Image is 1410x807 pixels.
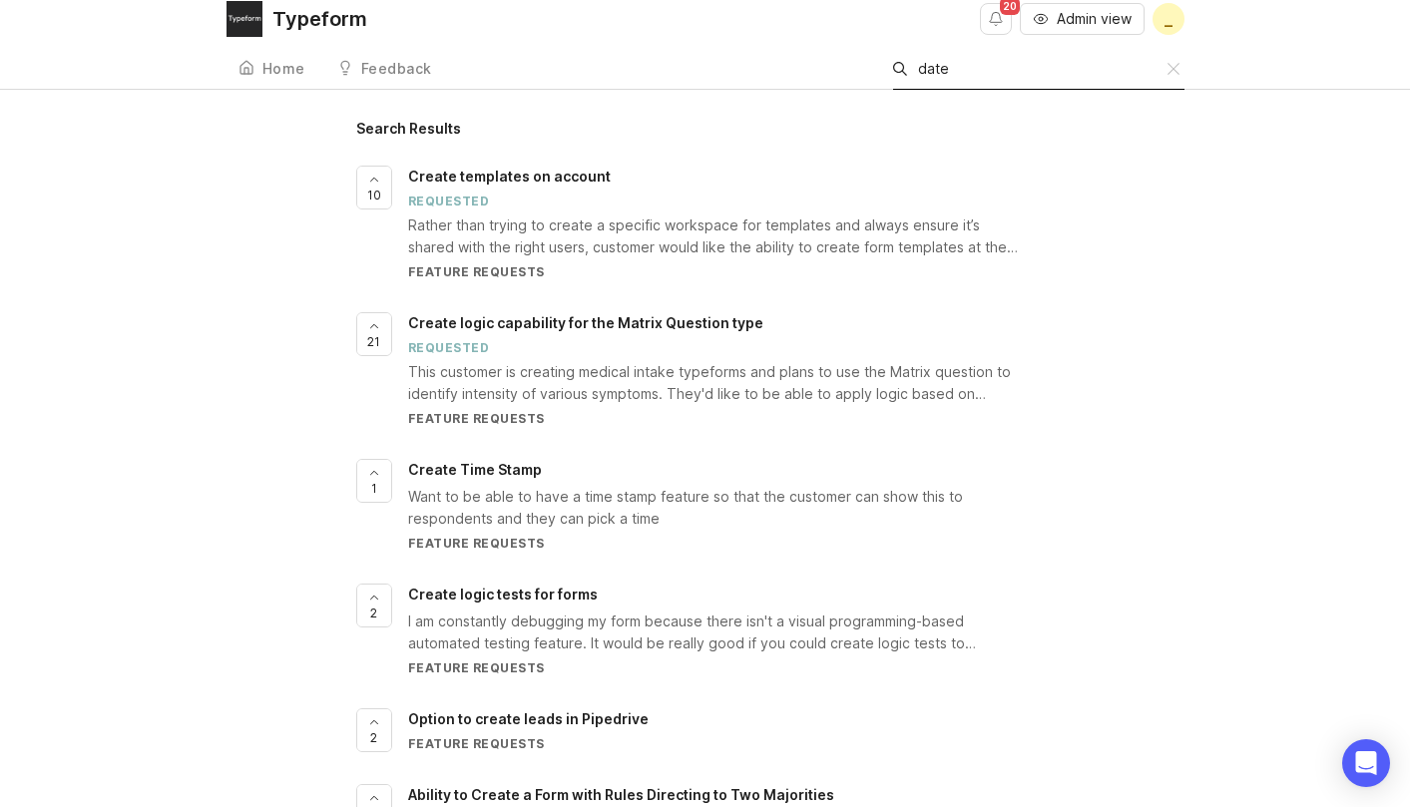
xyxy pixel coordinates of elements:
div: This customer is creating medical intake typeforms and plans to use the Matrix question to identi... [408,361,1019,405]
span: 2 [370,729,377,746]
button: _ [1153,3,1184,35]
a: Feedback [325,49,444,90]
button: 10 [356,166,392,209]
div: Feature Requests [408,263,1019,280]
span: 2 [370,605,377,621]
span: Create templates on account [408,168,611,185]
button: Notifications [980,3,1012,35]
div: Rather than trying to create a specific workspace for templates and always ensure it’s shared wit... [408,214,1019,258]
div: Want to be able to have a time stamp feature so that the customer can show this to respondents an... [408,486,1019,530]
div: Feature Requests [408,659,1019,676]
span: Admin view [1057,9,1132,29]
button: 2 [356,708,392,752]
a: Create logic capability for the Matrix Question typerequestedThis customer is creating medical in... [408,312,1055,427]
span: Option to create leads in Pipedrive [408,710,649,727]
div: I am constantly debugging my form because there isn't a visual programming-based automated testin... [408,610,1019,654]
a: Create Time StampWant to be able to have a time stamp feature so that the customer can show this ... [408,459,1055,552]
div: Feature Requests [408,410,1019,427]
h1: Search Results [356,122,1055,136]
span: 10 [367,187,381,203]
div: Home [262,62,305,76]
button: 21 [356,312,392,356]
a: Create templates on accountrequestedRather than trying to create a specific workspace for templat... [408,166,1055,280]
button: Admin view [1020,3,1145,35]
span: Create logic tests for forms [408,586,598,603]
div: Typeform [272,9,367,29]
a: Option to create leads in PipedriveFeature Requests [408,708,1055,752]
span: 1 [371,480,377,497]
span: _ [1165,7,1173,31]
div: requested [408,193,490,209]
span: Create Time Stamp [408,461,542,478]
button: 2 [356,584,392,627]
div: Feedback [361,62,432,76]
a: Home [227,49,317,90]
span: Create logic capability for the Matrix Question type [408,314,763,331]
div: Feature Requests [408,535,1019,552]
span: 21 [367,333,380,350]
div: Open Intercom Messenger [1342,739,1390,787]
span: Ability to Create a Form with Rules Directing to Two Majorities [408,786,834,803]
a: Create logic tests for formsI am constantly debugging my form because there isn't a visual progra... [408,584,1055,676]
div: Feature Requests [408,735,1019,752]
img: Typeform logo [227,1,262,37]
div: requested [408,339,490,356]
button: 1 [356,459,392,503]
